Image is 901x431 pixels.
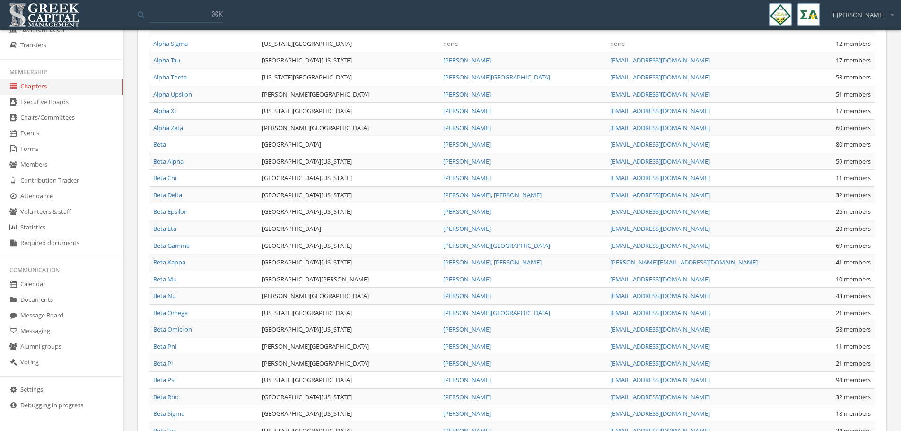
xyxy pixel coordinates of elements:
[836,258,871,266] span: 41 members
[153,191,182,199] a: Beta Delta
[153,90,192,98] a: Alpha Upsilon
[443,275,491,283] a: [PERSON_NAME]
[610,409,710,418] a: [EMAIL_ADDRESS][DOMAIN_NAME]
[443,157,491,166] a: [PERSON_NAME]
[610,342,710,351] a: [EMAIL_ADDRESS][DOMAIN_NAME]
[258,86,439,103] td: [PERSON_NAME][GEOGRAPHIC_DATA]
[443,123,491,132] a: [PERSON_NAME]
[153,393,179,401] a: Beta Rho
[836,325,871,334] span: 58 members
[443,241,550,250] a: [PERSON_NAME][GEOGRAPHIC_DATA]
[610,56,710,64] a: [EMAIL_ADDRESS][DOMAIN_NAME]
[443,393,491,401] a: [PERSON_NAME]
[258,186,439,203] td: [GEOGRAPHIC_DATA][US_STATE]
[836,291,871,300] span: 43 members
[836,207,871,216] span: 26 members
[258,304,439,321] td: [US_STATE][GEOGRAPHIC_DATA]
[610,325,710,334] a: [EMAIL_ADDRESS][DOMAIN_NAME]
[153,174,176,182] a: Beta Chi
[153,224,176,233] a: Beta Eta
[258,355,439,372] td: [PERSON_NAME][GEOGRAPHIC_DATA]
[443,207,491,216] a: [PERSON_NAME]
[610,224,710,233] a: [EMAIL_ADDRESS][DOMAIN_NAME]
[258,103,439,120] td: [US_STATE][GEOGRAPHIC_DATA]
[610,308,710,317] a: [EMAIL_ADDRESS][DOMAIN_NAME]
[836,342,871,351] span: 11 members
[610,359,710,368] a: [EMAIL_ADDRESS][DOMAIN_NAME]
[443,174,491,182] a: [PERSON_NAME]
[443,376,491,384] a: [PERSON_NAME]
[836,224,871,233] span: 20 members
[836,90,871,98] span: 51 members
[258,288,439,305] td: [PERSON_NAME][GEOGRAPHIC_DATA]
[153,241,190,250] a: Beta Gamma
[443,258,542,266] a: [PERSON_NAME], [PERSON_NAME]
[153,342,176,351] a: Beta Phi
[153,258,185,266] a: Beta Kappa
[443,359,491,368] a: [PERSON_NAME]
[153,73,187,81] a: Alpha Theta
[836,376,871,384] span: 94 members
[836,174,871,182] span: 11 members
[610,207,710,216] a: [EMAIL_ADDRESS][DOMAIN_NAME]
[836,409,871,418] span: 18 members
[443,73,550,81] a: [PERSON_NAME][GEOGRAPHIC_DATA]
[836,140,871,149] span: 80 members
[258,35,439,52] td: [US_STATE][GEOGRAPHIC_DATA]
[258,321,439,338] td: [GEOGRAPHIC_DATA][US_STATE]
[443,342,491,351] a: [PERSON_NAME]
[610,39,625,48] span: none
[836,241,871,250] span: 69 members
[153,39,188,48] a: Alpha Sigma
[258,220,439,237] td: [GEOGRAPHIC_DATA]
[258,170,439,187] td: [GEOGRAPHIC_DATA][US_STATE]
[610,275,710,283] a: [EMAIL_ADDRESS][DOMAIN_NAME]
[258,119,439,136] td: [PERSON_NAME][GEOGRAPHIC_DATA]
[836,393,871,401] span: 32 members
[258,136,439,153] td: [GEOGRAPHIC_DATA]
[258,52,439,69] td: [GEOGRAPHIC_DATA][US_STATE]
[443,56,491,64] a: [PERSON_NAME]
[153,140,166,149] a: Beta
[153,106,176,115] a: Alpha Xi
[153,123,183,132] a: Alpha Zeta
[258,203,439,220] td: [GEOGRAPHIC_DATA][US_STATE]
[836,56,871,64] span: 17 members
[153,409,184,418] a: Beta Sigma
[153,308,188,317] a: Beta Omega
[443,39,458,48] span: none
[836,359,871,368] span: 21 members
[610,291,710,300] a: [EMAIL_ADDRESS][DOMAIN_NAME]
[610,376,710,384] a: [EMAIL_ADDRESS][DOMAIN_NAME]
[153,325,192,334] a: Beta Omicron
[826,3,894,19] div: T [PERSON_NAME]
[443,291,491,300] a: [PERSON_NAME]
[836,308,871,317] span: 21 members
[836,106,871,115] span: 17 members
[153,376,175,384] a: Beta Psi
[153,359,173,368] a: Beta Pi
[832,10,884,19] span: T [PERSON_NAME]
[443,106,491,115] a: [PERSON_NAME]
[443,325,491,334] a: [PERSON_NAME]
[258,69,439,86] td: [US_STATE][GEOGRAPHIC_DATA]
[610,241,710,250] a: [EMAIL_ADDRESS][DOMAIN_NAME]
[443,224,491,233] a: [PERSON_NAME]
[258,372,439,389] td: [US_STATE][GEOGRAPHIC_DATA]
[443,308,550,317] a: [PERSON_NAME][GEOGRAPHIC_DATA]
[153,56,180,64] a: Alpha Tau
[836,123,871,132] span: 60 members
[836,275,871,283] span: 10 members
[258,338,439,355] td: [PERSON_NAME][GEOGRAPHIC_DATA]
[836,191,871,199] span: 32 members
[610,123,710,132] a: [EMAIL_ADDRESS][DOMAIN_NAME]
[443,409,491,418] a: [PERSON_NAME]
[610,90,710,98] a: [EMAIL_ADDRESS][DOMAIN_NAME]
[836,73,871,81] span: 53 members
[258,271,439,288] td: [GEOGRAPHIC_DATA][PERSON_NAME]
[153,207,188,216] a: Beta Epsilon
[153,275,177,283] a: Beta Mu
[610,140,710,149] a: [EMAIL_ADDRESS][DOMAIN_NAME]
[610,174,710,182] a: [EMAIL_ADDRESS][DOMAIN_NAME]
[258,153,439,170] td: [GEOGRAPHIC_DATA][US_STATE]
